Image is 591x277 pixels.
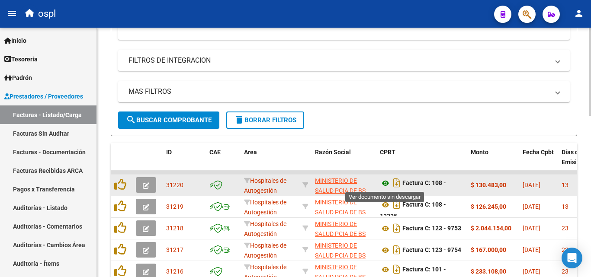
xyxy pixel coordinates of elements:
[244,177,286,194] span: Hospitales de Autogestión
[234,115,244,125] mat-icon: delete
[519,143,558,181] datatable-header-cell: Fecha Cpbt
[562,246,569,253] span: 23
[315,177,366,204] span: MINISTERIO DE SALUD PCIA DE BS AS O. P.
[523,225,540,232] span: [DATE]
[315,219,373,237] div: 30626983398
[244,199,286,216] span: Hospitales de Autogestión
[471,246,506,253] strong: $ 167.000,00
[402,225,461,232] strong: Factura C: 123 - 9753
[523,268,540,275] span: [DATE]
[562,248,582,268] div: Open Intercom Messenger
[38,4,56,23] span: ospl
[391,197,402,211] i: Descargar documento
[391,243,402,257] i: Descargar documento
[380,201,446,220] strong: Factura C: 108 - 13235
[241,143,299,181] datatable-header-cell: Area
[118,50,570,71] mat-expansion-panel-header: FILTROS DE INTEGRACION
[4,73,32,83] span: Padrón
[391,262,402,276] i: Descargar documento
[118,81,570,102] mat-expansion-panel-header: MAS FILTROS
[315,241,373,259] div: 30626983398
[244,242,286,259] span: Hospitales de Autogestión
[523,181,540,188] span: [DATE]
[380,149,395,156] span: CPBT
[523,149,554,156] span: Fecha Cpbt
[380,180,446,198] strong: Factura C: 108 - 13177
[523,203,540,210] span: [DATE]
[126,116,212,124] span: Buscar Comprobante
[471,268,506,275] strong: $ 233.108,00
[166,246,183,253] span: 31217
[226,111,304,129] button: Borrar Filtros
[391,176,402,190] i: Descargar documento
[315,197,373,216] div: 30626983398
[315,220,366,247] span: MINISTERIO DE SALUD PCIA DE BS AS O. P.
[471,181,506,188] strong: $ 130.483,00
[312,143,376,181] datatable-header-cell: Razón Social
[166,203,183,210] span: 31219
[4,36,26,45] span: Inicio
[315,149,351,156] span: Razón Social
[126,115,136,125] mat-icon: search
[234,116,296,124] span: Borrar Filtros
[562,268,569,275] span: 23
[315,176,373,194] div: 30626983398
[523,246,540,253] span: [DATE]
[118,111,219,129] button: Buscar Comprobante
[128,87,549,96] mat-panel-title: MAS FILTROS
[209,149,221,156] span: CAE
[376,143,467,181] datatable-header-cell: CPBT
[166,225,183,232] span: 31218
[391,221,402,235] i: Descargar documento
[562,203,569,210] span: 13
[206,143,241,181] datatable-header-cell: CAE
[471,225,511,232] strong: $ 2.044.154,00
[244,149,257,156] span: Area
[562,225,569,232] span: 23
[4,92,83,101] span: Prestadores / Proveedores
[471,149,488,156] span: Monto
[166,268,183,275] span: 31216
[467,143,519,181] datatable-header-cell: Monto
[562,181,569,188] span: 13
[402,247,461,254] strong: Factura C: 123 - 9754
[7,8,17,19] mat-icon: menu
[574,8,584,19] mat-icon: person
[166,181,183,188] span: 31220
[315,199,366,226] span: MINISTERIO DE SALUD PCIA DE BS AS O. P.
[4,54,38,64] span: Tesorería
[166,149,172,156] span: ID
[471,203,506,210] strong: $ 126.245,00
[315,242,366,269] span: MINISTERIO DE SALUD PCIA DE BS AS O. P.
[244,220,286,237] span: Hospitales de Autogestión
[128,56,549,65] mat-panel-title: FILTROS DE INTEGRACION
[163,143,206,181] datatable-header-cell: ID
